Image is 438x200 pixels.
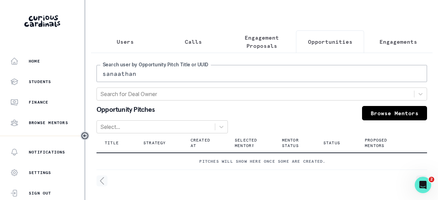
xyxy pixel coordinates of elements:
p: Opportunity Pitches [96,106,155,115]
p: Sign Out [29,190,51,196]
p: Selected Mentor? [235,137,257,148]
p: Notifications [29,149,65,155]
p: Calls [185,38,202,46]
button: Toggle sidebar [80,131,89,140]
p: Users [117,38,134,46]
p: Pitches will show here once some are created. [105,159,420,164]
p: Settings [29,170,51,175]
p: Created At [191,137,210,148]
p: Engagements [379,38,417,46]
svg: page left [96,175,107,186]
p: Opportunities [308,38,352,46]
p: Proposed Mentors [365,137,387,148]
p: Students [29,79,51,84]
p: Browse Mentors [29,120,68,125]
span: 2 [429,177,434,182]
p: Engagement Proposals [233,34,290,50]
img: Curious Cardinals Logo [24,15,60,27]
p: Finance [29,99,48,105]
a: Browse Mentors [362,106,427,120]
p: Strategy [143,140,166,146]
p: Mentor Status [282,137,299,148]
svg: page right [416,175,427,186]
p: Home [29,58,40,64]
p: Status [323,140,340,146]
iframe: Intercom live chat [415,177,431,193]
p: Title [105,140,119,146]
